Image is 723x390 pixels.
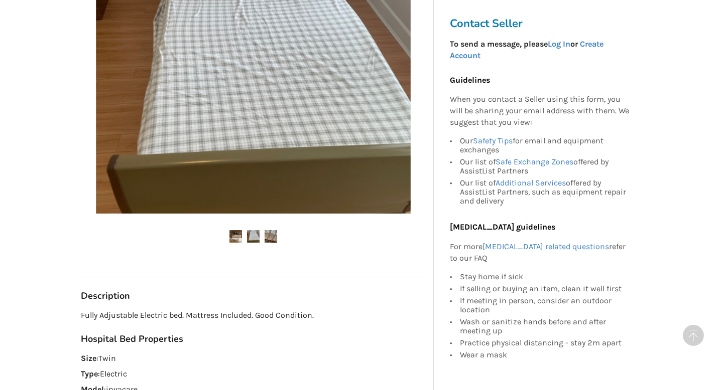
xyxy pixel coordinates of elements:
[460,295,630,316] div: If meeting in person, consider an outdoor location
[450,241,630,264] p: For more refer to our FAQ
[81,353,96,363] strong: Size
[81,369,98,378] strong: Type
[548,39,570,49] a: Log In
[81,333,426,345] h3: Hospital Bed Properties
[81,290,426,302] h3: Description
[450,94,630,129] p: When you contact a Seller using this form, you will be sharing your email address with them. We s...
[81,353,426,364] p: : Twin
[460,337,630,349] div: Practice physical distancing - stay 2m apart
[81,310,426,321] p: Fully Adjustable Electric bed. Mattress Included. Good Condition.
[460,156,630,177] div: Our list of offered by AssistList Partners
[473,136,513,145] a: Safety Tips
[460,272,630,283] div: Stay home if sick
[247,230,260,243] img: electric adjustable bed with side rails-hospital bed-bedroom equipment-coquitlam-assistlist-listing
[460,316,630,337] div: Wash or sanitize hands before and after meeting up
[483,242,609,251] a: [MEDICAL_DATA] related questions
[496,157,573,166] a: Safe Exchange Zones
[496,178,566,187] a: Additional Services
[81,368,426,380] p: : Electric
[229,230,242,243] img: electric adjustable bed with side rails-hospital bed-bedroom equipment-coquitlam-assistlist-listing
[460,349,630,359] div: Wear a mask
[450,75,490,85] b: Guidelines
[450,39,604,60] strong: To send a message, please or
[265,230,277,243] img: electric adjustable bed with side rails-hospital bed-bedroom equipment-coquitlam-assistlist-listing
[450,222,555,232] b: [MEDICAL_DATA] guidelines
[460,283,630,295] div: If selling or buying an item, clean it well first
[460,177,630,206] div: Our list of offered by AssistList Partners, such as equipment repair and delivery
[460,136,630,156] div: Our for email and equipment exchanges
[450,17,635,31] h3: Contact Seller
